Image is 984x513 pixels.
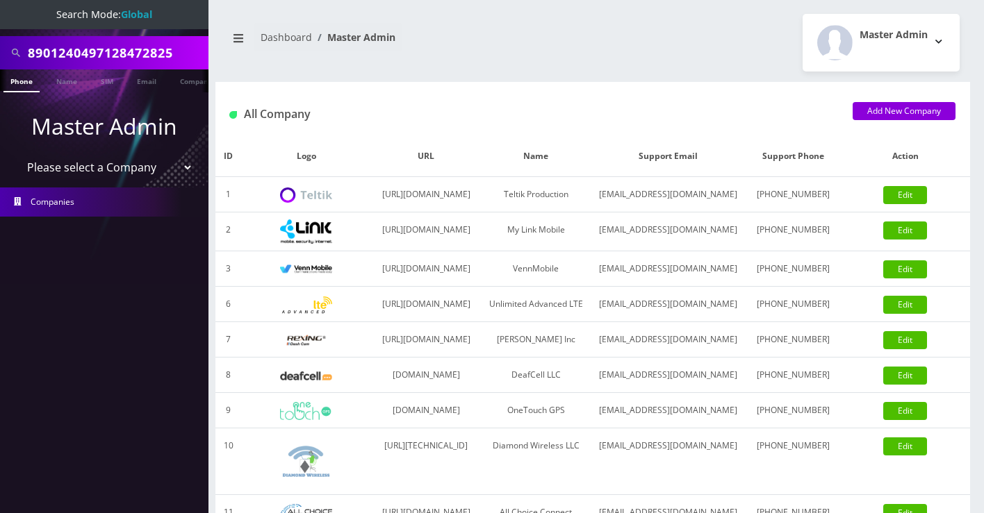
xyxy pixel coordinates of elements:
td: 3 [215,251,241,287]
td: [EMAIL_ADDRESS][DOMAIN_NAME] [590,358,746,393]
td: 6 [215,287,241,322]
img: Unlimited Advanced LTE [280,296,332,314]
td: 10 [215,428,241,495]
td: 9 [215,393,241,428]
img: My Link Mobile [280,219,332,244]
td: [URL][DOMAIN_NAME] [371,177,482,212]
a: Phone [3,69,40,92]
td: [EMAIL_ADDRESS][DOMAIN_NAME] [590,212,746,251]
td: [EMAIL_ADDRESS][DOMAIN_NAME] [590,177,746,212]
a: Dashboard [261,31,312,44]
td: [PHONE_NUMBER] [746,177,840,212]
td: Teltik Production [482,177,590,212]
td: [URL][DOMAIN_NAME] [371,251,482,287]
td: [PERSON_NAME] Inc [482,322,590,358]
a: Add New Company [853,102,956,120]
a: Company [173,69,220,91]
td: [URL][DOMAIN_NAME] [371,212,482,251]
td: [DOMAIN_NAME] [371,358,482,393]
a: SIM [94,69,120,91]
td: [EMAIL_ADDRESS][DOMAIN_NAME] [590,393,746,428]
th: Logo [241,136,371,177]
td: [DOMAIN_NAME] [371,393,482,428]
td: [EMAIL_ADDRESS][DOMAIN_NAME] [590,428,746,495]
th: Action [840,136,970,177]
button: Master Admin [803,14,960,72]
td: [PHONE_NUMBER] [746,358,840,393]
th: URL [371,136,482,177]
a: Edit [883,296,927,314]
a: Edit [883,221,927,239]
span: Companies [31,196,74,208]
img: All Company [229,111,237,119]
td: [PHONE_NUMBER] [746,251,840,287]
a: Edit [883,260,927,278]
td: [PHONE_NUMBER] [746,287,840,322]
td: Unlimited Advanced LTE [482,287,590,322]
h1: All Company [229,108,832,121]
td: DeafCell LLC [482,358,590,393]
a: Edit [883,331,927,349]
td: My Link Mobile [482,212,590,251]
img: Teltik Production [280,187,332,203]
nav: breadcrumb [226,23,582,62]
img: VennMobile [280,264,332,274]
input: Search All Companies [28,40,205,66]
a: Edit [883,402,927,420]
a: Edit [883,367,927,385]
td: 8 [215,358,241,393]
td: 2 [215,212,241,251]
th: ID [215,136,241,177]
img: Rexing Inc [280,334,332,347]
td: [PHONE_NUMBER] [746,322,840,358]
a: Edit [883,186,927,204]
td: [EMAIL_ADDRESS][DOMAIN_NAME] [590,287,746,322]
td: [URL][DOMAIN_NAME] [371,287,482,322]
strong: Global [121,8,152,21]
span: Search Mode: [56,8,152,21]
td: 1 [215,177,241,212]
li: Master Admin [312,30,395,44]
th: Support Email [590,136,746,177]
td: [EMAIL_ADDRESS][DOMAIN_NAME] [590,251,746,287]
td: [URL][TECHNICAL_ID] [371,428,482,495]
td: [PHONE_NUMBER] [746,393,840,428]
td: [URL][DOMAIN_NAME] [371,322,482,358]
a: Email [130,69,163,91]
h2: Master Admin [860,29,928,41]
td: 7 [215,322,241,358]
td: Diamond Wireless LLC [482,428,590,495]
a: Name [49,69,84,91]
td: [PHONE_NUMBER] [746,212,840,251]
td: [PHONE_NUMBER] [746,428,840,495]
td: VennMobile [482,251,590,287]
img: DeafCell LLC [280,371,332,380]
img: OneTouch GPS [280,402,332,420]
img: Diamond Wireless LLC [280,435,332,487]
a: Edit [883,437,927,455]
td: OneTouch GPS [482,393,590,428]
th: Support Phone [746,136,840,177]
td: [EMAIL_ADDRESS][DOMAIN_NAME] [590,322,746,358]
th: Name [482,136,590,177]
